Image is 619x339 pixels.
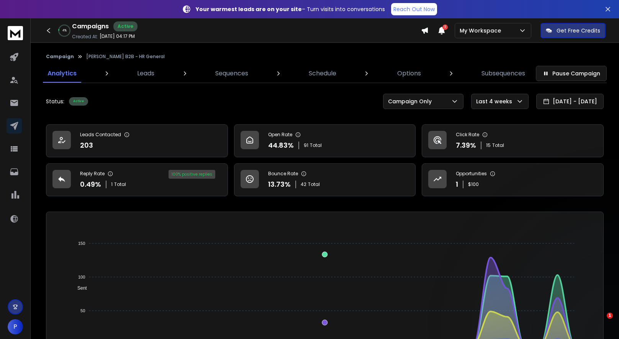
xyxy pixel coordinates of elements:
p: 7.39 % [456,140,476,151]
button: Pause Campaign [536,66,607,81]
p: Reply Rate [80,171,105,177]
button: P [8,319,23,334]
p: Reach Out Now [393,5,435,13]
p: 13.73 % [268,179,291,190]
a: Analytics [43,64,81,83]
tspan: 100 [78,275,85,279]
button: Campaign [46,54,74,60]
p: 4 % [62,28,67,33]
p: 1 [456,179,458,190]
p: Analytics [47,69,77,78]
span: Sent [72,285,87,291]
a: Reply Rate0.49%1Total100% positive replies [46,163,228,196]
p: Schedule [309,69,336,78]
a: Bounce Rate13.73%42Total [234,163,416,196]
span: 1 [442,24,448,30]
span: Total [308,181,320,187]
p: Last 4 weeks [476,98,515,105]
a: Sequences [211,64,253,83]
p: Click Rate [456,132,479,138]
a: Reach Out Now [391,3,437,15]
img: logo [8,26,23,40]
p: 44.83 % [268,140,294,151]
div: 100 % positive replies [169,170,215,179]
p: Bounce Rate [268,171,298,177]
a: Opportunities1$100 [422,163,604,196]
p: My Workspace [460,27,504,34]
a: Leads Contacted203 [46,124,228,157]
p: $ 100 [468,181,479,187]
span: 1 [607,313,613,319]
p: – Turn visits into conversations [196,5,385,13]
span: 42 [301,181,306,187]
p: Created At: [72,34,98,40]
p: Subsequences [481,69,525,78]
h1: Campaigns [72,22,109,31]
p: Status: [46,98,64,105]
p: Opportunities [456,171,487,177]
a: Schedule [304,64,341,83]
p: Get Free Credits [557,27,600,34]
a: Click Rate7.39%15Total [422,124,604,157]
tspan: 150 [78,241,85,246]
p: Open Rate [268,132,292,138]
button: [DATE] - [DATE] [536,94,604,109]
div: Active [113,21,138,31]
p: Sequences [215,69,248,78]
span: 1 [111,181,113,187]
span: Total [114,181,126,187]
span: Total [492,142,504,148]
tspan: 50 [80,308,85,313]
a: Open Rate44.83%91Total [234,124,416,157]
span: 15 [486,142,491,148]
iframe: Intercom live chat [591,313,609,331]
p: 203 [80,140,93,151]
strong: Your warmest leads are on your site [196,5,302,13]
p: Options [397,69,421,78]
a: Subsequences [477,64,530,83]
p: Leads Contacted [80,132,121,138]
p: [PERSON_NAME] B2B - HR General [86,54,165,60]
p: Leads [137,69,154,78]
a: Leads [133,64,159,83]
button: Get Free Credits [540,23,606,38]
p: Campaign Only [388,98,435,105]
p: 0.49 % [80,179,101,190]
span: 91 [304,142,308,148]
span: Total [310,142,322,148]
p: [DATE] 04:17 PM [100,33,135,39]
a: Options [393,64,426,83]
div: Active [69,97,88,106]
